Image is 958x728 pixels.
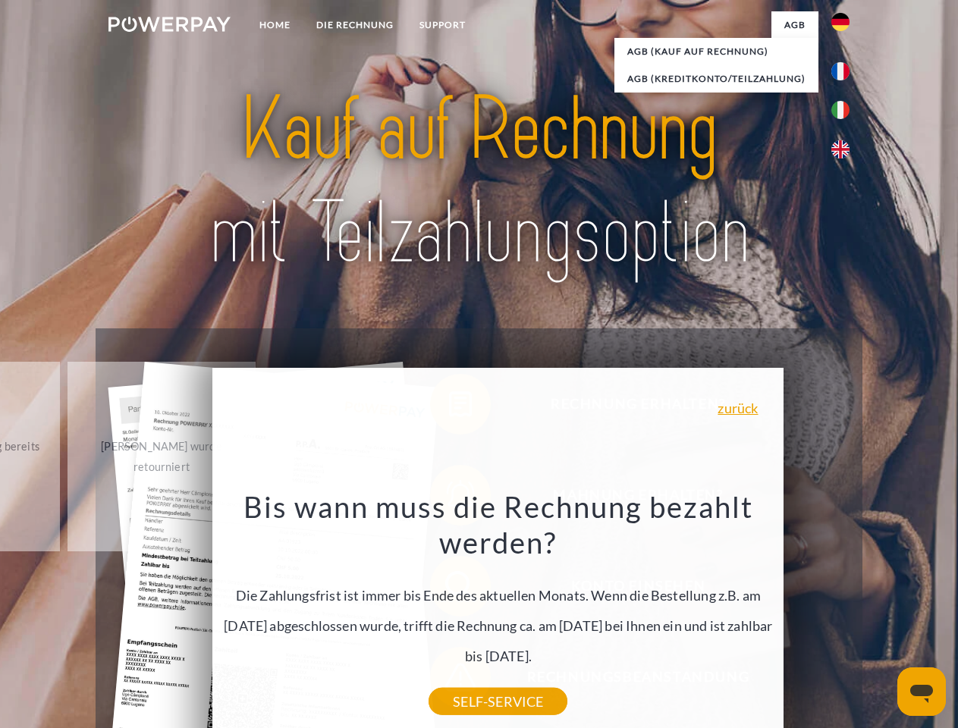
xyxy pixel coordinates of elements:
[718,401,758,415] a: zurück
[831,101,850,119] img: it
[108,17,231,32] img: logo-powerpay-white.svg
[614,65,818,93] a: AGB (Kreditkonto/Teilzahlung)
[429,688,567,715] a: SELF-SERVICE
[145,73,813,290] img: title-powerpay_de.svg
[407,11,479,39] a: SUPPORT
[221,488,775,701] div: Die Zahlungsfrist ist immer bis Ende des aktuellen Monats. Wenn die Bestellung z.B. am [DATE] abg...
[77,436,247,477] div: [PERSON_NAME] wurde retourniert
[303,11,407,39] a: DIE RECHNUNG
[771,11,818,39] a: agb
[831,62,850,80] img: fr
[221,488,775,561] h3: Bis wann muss die Rechnung bezahlt werden?
[614,38,818,65] a: AGB (Kauf auf Rechnung)
[897,667,946,716] iframe: Schaltfläche zum Öffnen des Messaging-Fensters
[247,11,303,39] a: Home
[831,13,850,31] img: de
[831,140,850,158] img: en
